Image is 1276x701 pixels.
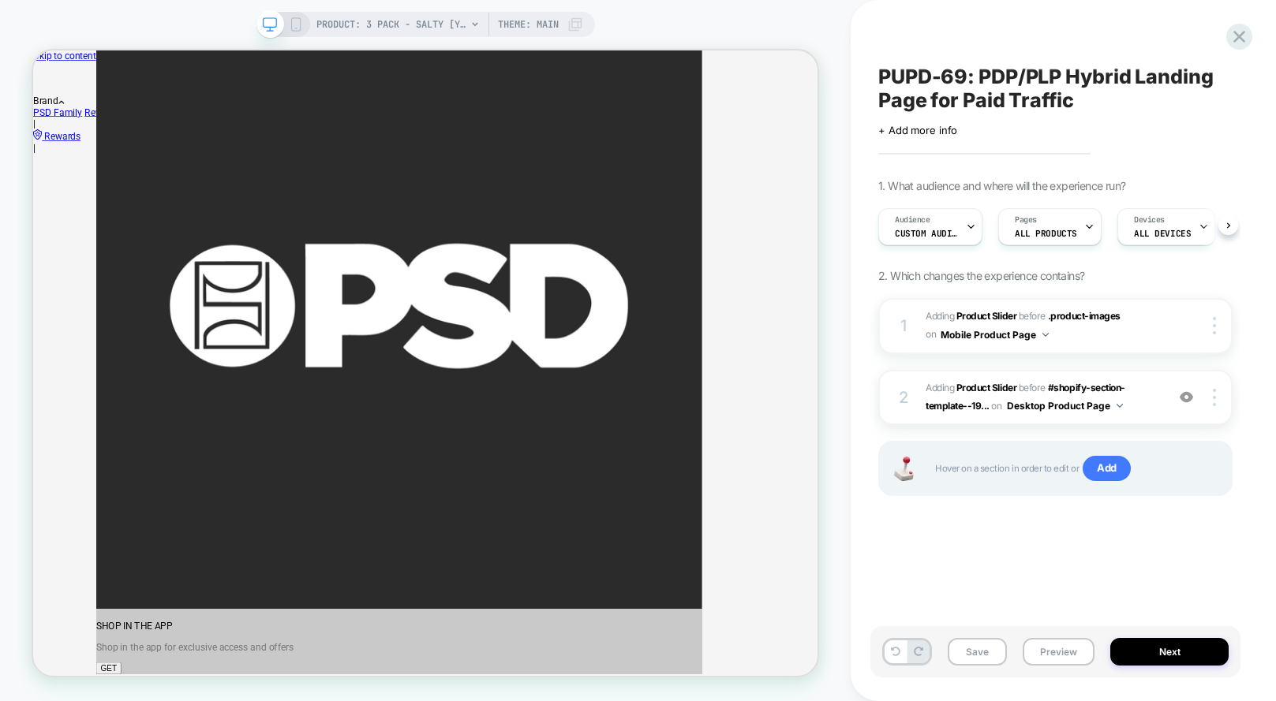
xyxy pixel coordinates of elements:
span: Adding [926,382,1016,393]
button: Next [1110,638,1229,666]
span: 2. Which changes the experience contains? [878,269,1084,282]
span: Custom Audience [895,228,958,239]
button: Mobile Product Page [941,325,1049,345]
div: 1 [896,311,911,340]
span: 1. What audience and where will the experience run? [878,179,1125,192]
img: close [1213,389,1216,406]
span: Pages [1015,214,1037,226]
span: ALL PRODUCTS [1015,228,1077,239]
span: on [991,397,1001,415]
span: on [926,326,936,343]
div: 2 [896,383,911,412]
button: Save [948,638,1007,666]
img: close [1213,317,1216,334]
span: ALL DEVICES [1134,228,1191,239]
b: Product Slider [956,310,1016,322]
button: Preview [1023,638,1095,666]
span: .product-images [1048,310,1121,322]
span: Adding [926,310,1016,322]
img: Joystick [888,457,919,481]
span: Hover on a section in order to edit or [935,456,1215,481]
span: PUPD-69: PDP/PLP Hybrid Landing Page for Paid Traffic [878,65,1233,112]
span: PRODUCT: 3 Pack - Salty [yth 3pk multi] [316,12,466,37]
span: Audience [895,214,930,226]
img: crossed eye [1180,390,1193,404]
span: BEFORE [1019,310,1046,322]
button: Desktop Product Page [1007,396,1123,416]
span: Theme: MAIN [498,12,559,37]
span: BEFORE [1019,382,1046,393]
span: + Add more info [878,124,957,136]
span: Add [1083,456,1131,481]
span: #shopify-section-template--19... [926,382,1125,412]
span: Devices [1134,214,1165,226]
b: Product Slider [956,382,1016,393]
img: down arrow [1117,404,1123,408]
img: down arrow [1042,333,1049,337]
